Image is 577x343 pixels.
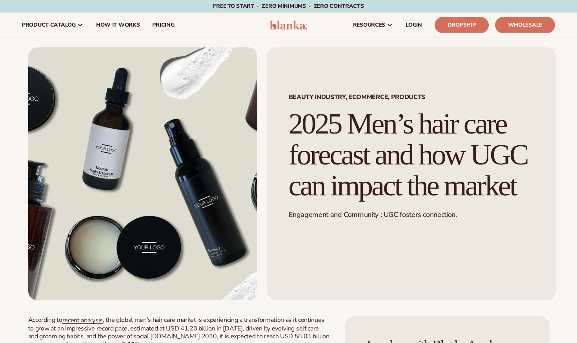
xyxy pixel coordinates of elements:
[213,2,364,10] span: Free to start · ZERO minimums · ZERO contracts
[28,316,62,324] span: According to
[289,108,534,201] h1: 2025 Men’s hair care forecast and how UGC can impact the market
[495,17,555,33] a: Wholesale
[96,22,140,28] span: How It Works
[16,13,90,38] a: product catalog
[353,22,385,28] span: resources
[435,17,489,33] a: Dropship
[406,22,422,28] span: LOGIN
[289,94,534,100] span: Beauty industry, Ecommerce, Products
[90,13,146,38] a: How It Works
[62,316,103,325] a: recent analysis
[22,22,76,28] span: product catalog
[399,13,428,38] a: LOGIN
[270,20,307,30] img: logo
[347,13,399,38] a: resources
[289,210,534,219] p: Engagement and Community : UGC fosters connection.
[146,13,180,38] a: pricing
[28,47,257,300] img: 2025 Men's hair care forecast and how UGC can impact the market
[152,22,174,28] span: pricing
